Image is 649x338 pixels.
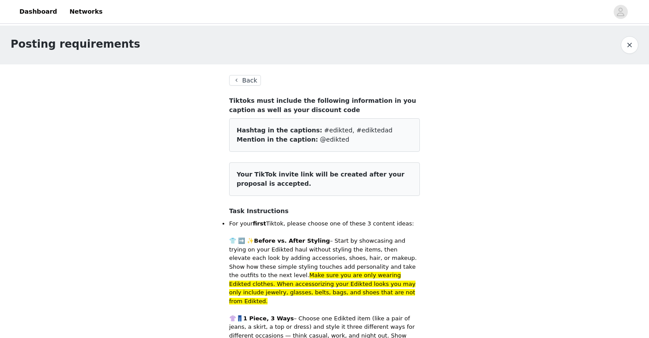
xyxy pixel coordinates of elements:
[324,127,392,134] span: #edikted, #ediktedad
[229,207,420,216] h4: Task Instructions
[229,96,420,115] h4: Tiktoks must include the following information in you caption as well as your discount code
[237,127,322,134] span: Hashtag in the captions:
[229,75,261,86] button: Back
[243,315,294,322] strong: 1 Piece, 3 Ways
[11,36,140,52] h1: Posting requirements
[320,136,350,143] span: @edikted
[229,272,415,304] span: Make sure you are only wearing Edikted clothes. When accessorizing your Edikted looks you may onl...
[237,171,404,187] span: Your TikTok invite link will be created after your proposal is accepted.
[14,2,62,22] a: Dashboard
[616,5,625,19] div: avatar
[64,2,108,22] a: Networks
[253,220,266,227] strong: first
[254,237,330,244] strong: Before vs. After Styling
[229,219,420,228] p: For your Tiktok, please choose one of these 3 content ideas:
[237,136,318,143] span: Mention in the caption:
[229,237,420,305] p: 👕 ➡️ ✨ – Start by showcasing and trying on your Edikted haul without styling the items, then elev...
